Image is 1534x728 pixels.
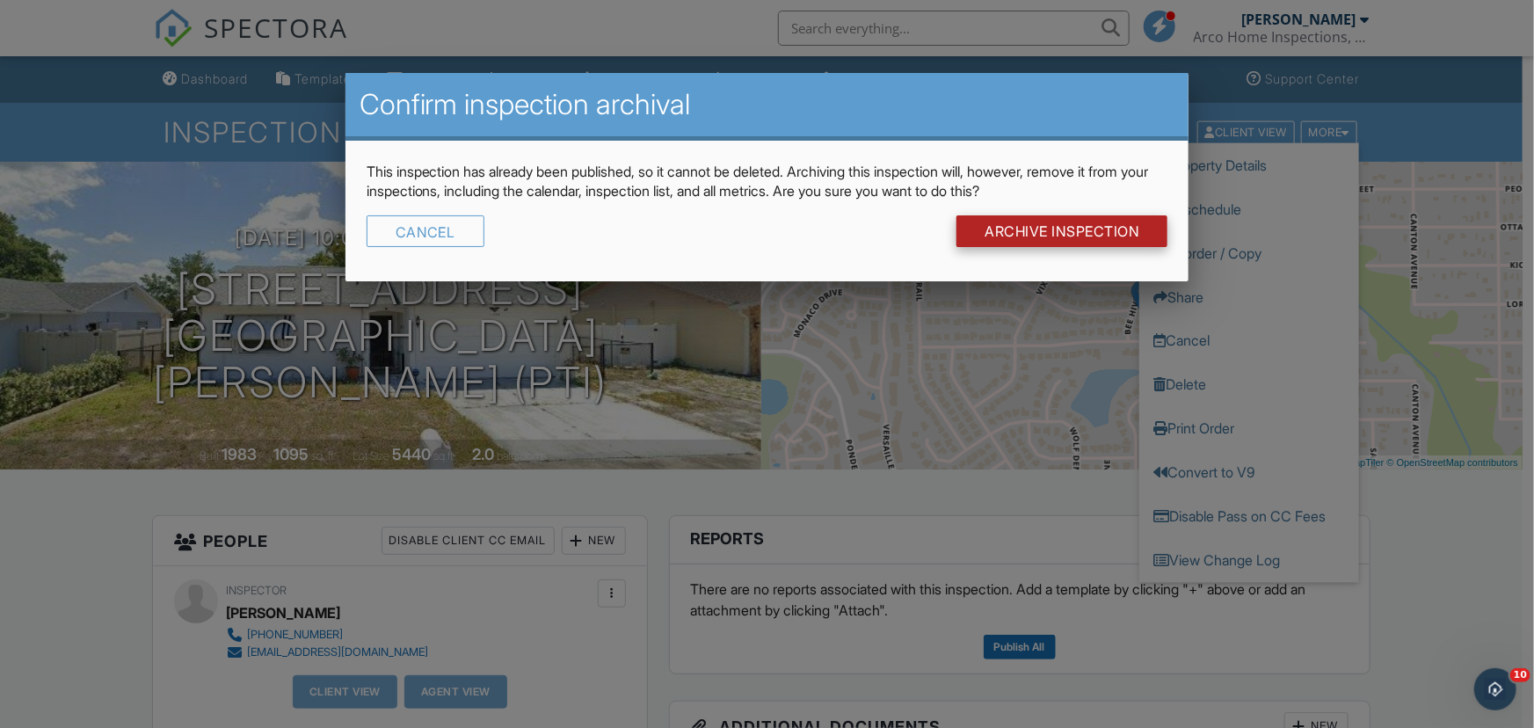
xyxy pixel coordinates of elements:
[1474,668,1516,710] iframe: Intercom live chat
[1510,668,1530,682] span: 10
[367,162,1168,201] p: This inspection has already been published, so it cannot be deleted. Archiving this inspection wi...
[360,87,1175,122] h2: Confirm inspection archival
[367,215,484,247] div: Cancel
[956,215,1167,247] input: Archive Inspection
